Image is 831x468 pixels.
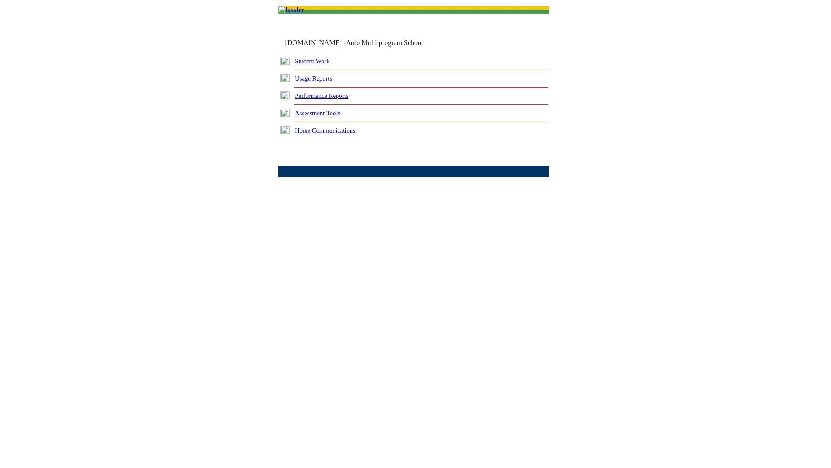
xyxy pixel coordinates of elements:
[280,109,290,117] img: plus.gif
[295,110,340,117] a: Assessment Tools
[280,91,290,99] img: plus.gif
[295,75,332,82] a: Usage Reports
[278,6,304,14] img: header
[280,74,290,82] img: plus.gif
[295,92,348,99] a: Performance Reports
[285,39,444,47] td: [DOMAIN_NAME] -
[280,126,290,134] img: plus.gif
[346,39,423,46] nobr: Auto Multi program School
[280,57,290,65] img: plus.gif
[295,127,355,134] a: Home Communications
[295,58,329,65] a: Student Work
